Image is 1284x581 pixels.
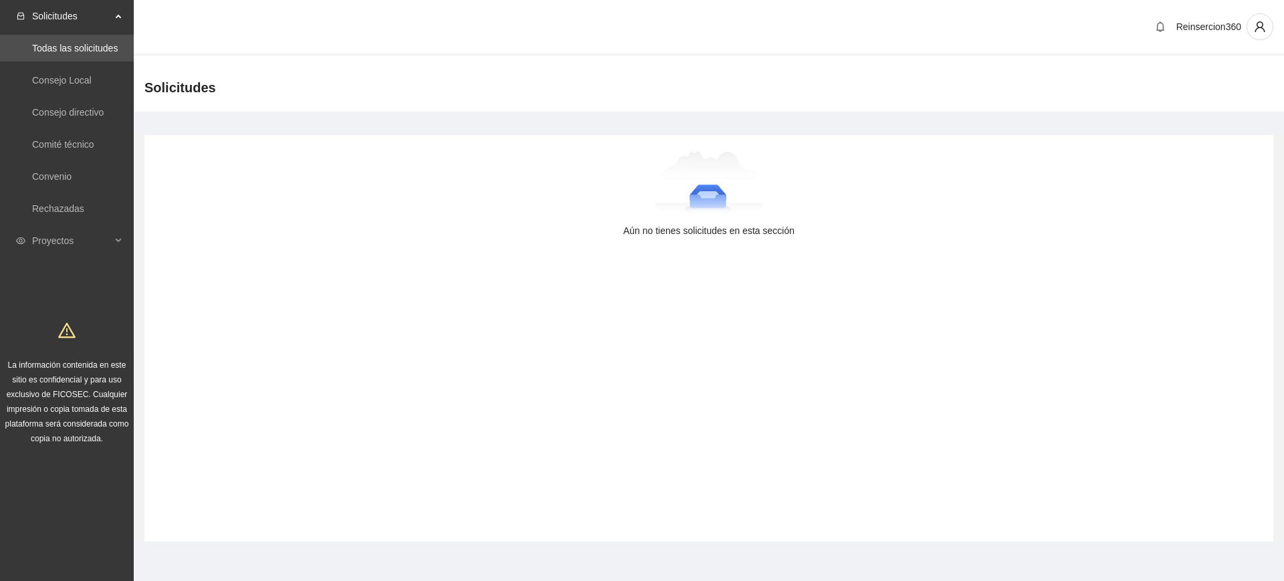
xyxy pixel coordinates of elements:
[32,3,111,29] span: Solicitudes
[166,223,1252,238] div: Aún no tienes solicitudes en esta sección
[16,236,25,245] span: eye
[144,77,216,98] span: Solicitudes
[655,151,764,218] img: Aún no tienes solicitudes en esta sección
[32,203,84,214] a: Rechazadas
[1247,13,1273,40] button: user
[5,360,129,443] span: La información contenida en este sitio es confidencial y para uso exclusivo de FICOSEC. Cualquier...
[32,107,104,118] a: Consejo directivo
[32,171,72,182] a: Convenio
[1150,16,1171,37] button: bell
[32,75,92,86] a: Consejo Local
[32,43,118,53] a: Todas las solicitudes
[58,322,76,339] span: warning
[16,11,25,21] span: inbox
[1247,21,1273,33] span: user
[1176,21,1241,32] span: Reinsercion360
[32,227,111,254] span: Proyectos
[1150,21,1170,32] span: bell
[32,139,94,150] a: Comité técnico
